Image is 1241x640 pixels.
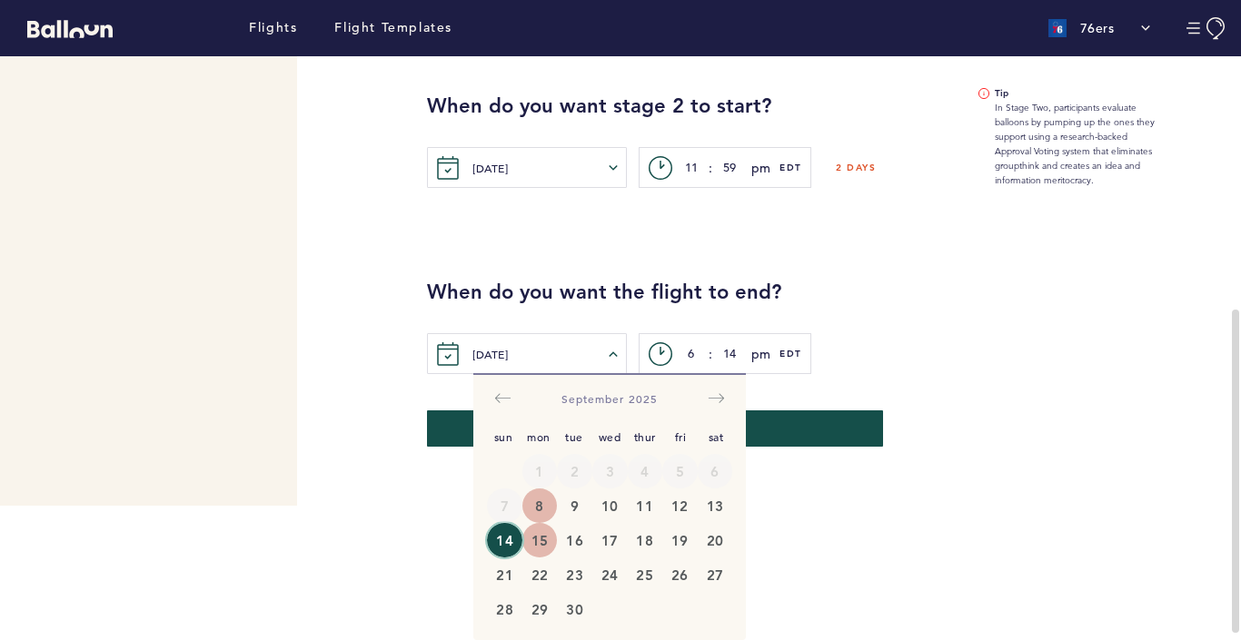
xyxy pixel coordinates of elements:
[662,557,698,592] button: 26
[487,386,519,410] button: Move backward to switch to the previous month.
[427,93,951,120] h2: When do you want stage 2 to start?
[557,488,592,523] td: Tuesday, September 9, 2025
[487,557,522,592] td: Sunday, September 21, 2025
[718,158,740,178] input: mm
[557,523,592,557] td: Tuesday, September 16, 2025
[487,557,522,592] button: 21
[427,460,882,478] button: Clear
[487,488,522,523] td: Not available. Sunday, September 7, 2025
[522,557,558,592] td: Monday, September 22, 2025
[662,523,698,557] button: 19
[522,488,558,523] button: 8
[592,488,628,523] button: 10
[1039,10,1160,46] button: 76ers
[487,523,522,557] button: 14
[522,454,558,488] button: 1
[995,86,1158,101] b: Tip
[709,157,712,179] span: :
[592,454,628,488] td: Not available. Wednesday, September 3, 2025
[557,454,592,488] button: 2
[836,162,876,173] h6: 2 days
[592,454,628,488] button: 3
[649,342,672,366] svg: c>
[698,454,733,488] button: 6
[561,391,624,406] span: September
[698,557,733,592] td: Saturday, September 27, 2025
[592,523,628,557] button: 17
[698,454,733,488] td: Not available. Saturday, September 6, 2025
[628,454,663,488] button: 4
[628,454,663,488] td: Not available. Thursday, September 4, 2025
[592,523,628,557] td: Wednesday, September 17, 2025
[628,488,663,523] button: 11
[698,523,733,557] td: Saturday, September 20, 2025
[592,557,628,592] td: Wednesday, September 24, 2025
[680,344,702,364] input: hh
[662,488,698,523] td: Friday, September 12, 2025
[522,523,558,557] td: Monday, September 15, 2025
[779,345,802,363] span: EDT
[662,523,698,557] td: Friday, September 19, 2025
[427,279,1227,306] h2: When do you want the flight to end?
[1080,19,1115,37] p: 76ers
[680,158,702,178] input: hh
[522,557,558,592] button: 22
[557,557,592,592] td: Tuesday, September 23, 2025
[662,454,698,488] td: Not available. Friday, September 5, 2025
[557,592,592,626] td: Tuesday, September 30, 2025
[472,338,618,370] button: [DATE]
[779,159,802,177] span: EDT
[649,156,672,180] svg: c>
[249,18,297,38] a: Flights
[628,557,663,592] button: 25
[698,488,733,523] button: 13
[487,523,522,557] td: Selected. Sunday, September 14, 2025
[472,152,618,184] button: [DATE]
[487,592,522,626] td: Sunday, September 28, 2025
[557,592,592,626] button: 30
[718,344,740,364] input: mm
[334,18,452,38] a: Flight Templates
[628,557,663,592] td: Thursday, September 25, 2025
[522,592,558,626] td: Monday, September 29, 2025
[27,20,113,38] svg: Balloon
[487,488,522,523] button: 7
[698,557,733,592] button: 27
[662,488,698,523] button: 12
[557,488,592,523] button: 9
[557,557,592,592] button: 23
[995,86,1158,188] span: In Stage Two, participants evaluate balloons by pumping up the ones they support using a research...
[751,157,771,179] button: pm
[1186,17,1227,40] button: Manage Account
[14,18,113,37] a: Balloon
[698,523,733,557] button: 20
[522,592,558,626] button: 29
[700,386,732,410] button: Move forward to switch to the next month.
[662,557,698,592] td: Friday, September 26, 2025
[709,343,712,365] span: :
[628,488,663,523] td: Thursday, September 11, 2025
[628,523,663,557] td: Thursday, September 18, 2025
[522,488,558,523] td: Monday, September 8, 2025
[522,523,558,557] button: 15
[487,592,522,626] button: 28
[662,454,698,488] button: 5
[522,454,558,488] td: Not available. Monday, September 1, 2025
[629,391,658,406] span: 2025
[427,410,882,447] button: Update
[628,523,663,557] button: 18
[557,454,592,488] td: Not available. Tuesday, September 2, 2025
[751,343,771,365] button: pm
[557,523,592,557] button: 16
[592,488,628,523] td: Wednesday, September 10, 2025
[592,557,628,592] button: 24
[698,488,733,523] td: Saturday, September 13, 2025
